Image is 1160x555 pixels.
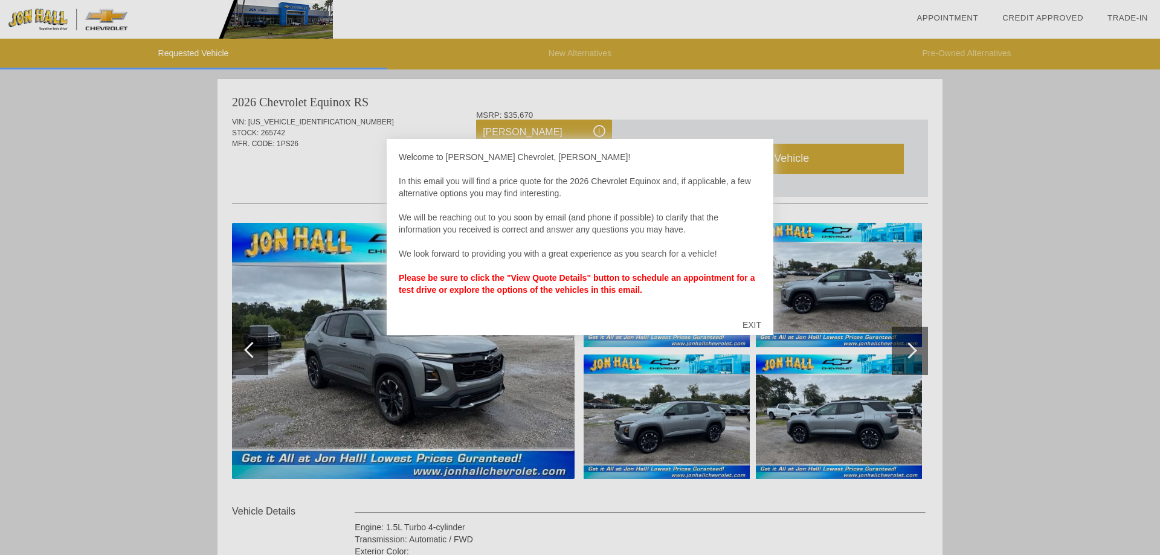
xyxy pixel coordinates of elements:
a: Trade-In [1107,13,1148,22]
a: Credit Approved [1002,13,1083,22]
div: Welcome to [PERSON_NAME] Chevrolet, [PERSON_NAME]! In this email you will find a price quote for ... [399,151,761,308]
div: EXIT [730,307,773,343]
strong: Please be sure to click the "View Quote Details" button to schedule an appointment for a test dri... [399,273,755,295]
a: Appointment [917,13,978,22]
